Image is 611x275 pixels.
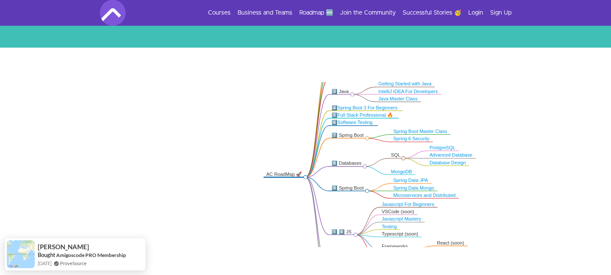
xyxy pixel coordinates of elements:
[382,224,397,229] a: Testing
[490,9,512,17] a: Sign Up
[238,9,292,17] a: Business and Teams
[393,193,455,198] a: Microservices and Distributed
[430,160,466,165] a: Database Design
[430,145,455,150] a: PostgreSQL
[337,112,393,118] a: Full Stack Professional 🔥
[393,136,429,142] a: Spring 6 Security
[403,9,461,17] a: Successful Stories 🥳
[331,120,375,126] div: 6️⃣
[56,251,126,259] a: Amigoscode PRO Membership
[382,231,418,237] div: Typescript (soon)
[266,171,303,177] div: AC RoadMap 🚀
[379,89,438,94] a: IntelliJ IDEA For Developers
[382,209,415,215] div: VSCode (soon)
[331,132,365,138] div: 7️⃣ Spring Boot
[337,105,397,110] a: Spring Boot 3 For Beginners
[382,202,434,207] a: Javascript For Beginners
[382,217,421,222] a: Javascript Mastery
[430,153,473,158] a: Advanced Database
[299,9,333,17] a: Roadmap 🆕
[38,251,55,258] span: Bought
[331,229,353,235] div: 1️⃣ 0️⃣ JS
[340,9,396,17] a: Join the Community
[331,160,362,166] div: 8️⃣ Databases
[382,244,408,250] div: Frameworks
[379,96,418,101] a: Java Master Class
[393,129,447,134] a: Spring Boot Master Class
[393,185,434,190] a: Spring Data Mongo
[331,88,350,94] div: 3️⃣ Java
[393,178,428,183] a: Spring Data JPA
[391,169,412,174] a: MongoDB
[208,9,231,17] a: Courses
[38,260,51,267] span: [DATE]
[468,9,483,17] a: Login
[391,152,401,158] div: SQL
[38,243,89,251] span: [PERSON_NAME]
[337,120,373,125] a: Software Testing
[331,185,365,191] div: 9️⃣ Spring Boot
[437,240,464,246] div: React (soon)
[7,240,35,268] img: provesource social proof notification image
[379,82,432,87] a: Getting Started with Java
[331,112,396,118] div: 5️⃣
[60,260,87,267] a: ProveSource
[331,105,400,111] div: 4️⃣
